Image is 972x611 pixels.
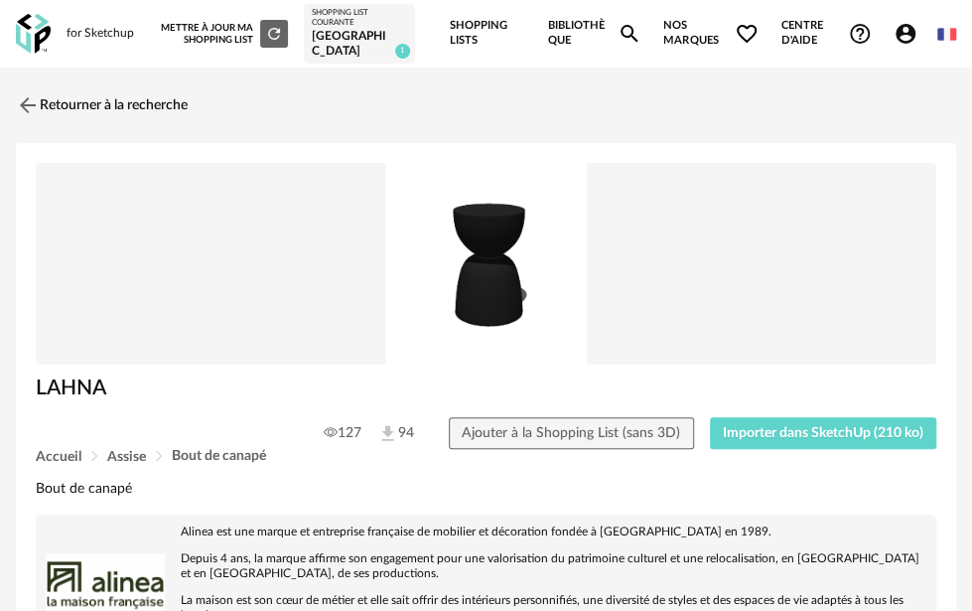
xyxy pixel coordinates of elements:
[312,8,407,29] div: Shopping List courante
[36,163,936,365] img: Product pack shot
[710,417,937,449] button: Importer dans SketchUp (210 ko)
[265,28,283,38] span: Refresh icon
[36,480,936,499] div: Bout de canapé
[161,20,288,48] div: Mettre à jour ma Shopping List
[172,449,266,463] span: Bout de canapé
[377,423,414,444] span: 94
[723,426,923,440] span: Importer dans SketchUp (210 ko)
[780,19,872,48] span: Centre d'aideHelp Circle Outline icon
[36,449,936,464] div: Breadcrumb
[395,44,410,59] span: 1
[36,375,936,401] h1: LAHNA
[894,22,926,46] span: Account Circle icon
[312,8,407,60] a: Shopping List courante [GEOGRAPHIC_DATA] 1
[36,450,81,464] span: Accueil
[449,417,694,449] button: Ajouter à la Shopping List (sans 3D)
[46,551,926,581] p: Depuis 4 ans, la marque affirme son engagement pour une valorisation du patrimoine culturel et un...
[46,525,926,539] p: Alinea est une marque et entreprise française de mobilier et décoration fondée à [GEOGRAPHIC_DATA...
[894,22,917,46] span: Account Circle icon
[107,450,146,464] span: Assise
[462,426,680,440] span: Ajouter à la Shopping List (sans 3D)
[377,423,398,444] img: Téléchargements
[618,22,641,46] span: Magnify icon
[324,424,361,442] span: 127
[67,26,134,42] div: for Sketchup
[735,22,759,46] span: Heart Outline icon
[16,93,40,117] img: svg+xml;base64,PHN2ZyB3aWR0aD0iMjQiIGhlaWdodD0iMjQiIHZpZXdCb3g9IjAgMCAyNCAyNCIgZmlsbD0ibm9uZSIgeG...
[848,22,872,46] span: Help Circle Outline icon
[16,83,188,127] a: Retourner à la recherche
[312,29,407,60] div: [GEOGRAPHIC_DATA]
[16,14,51,55] img: OXP
[937,25,956,44] img: fr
